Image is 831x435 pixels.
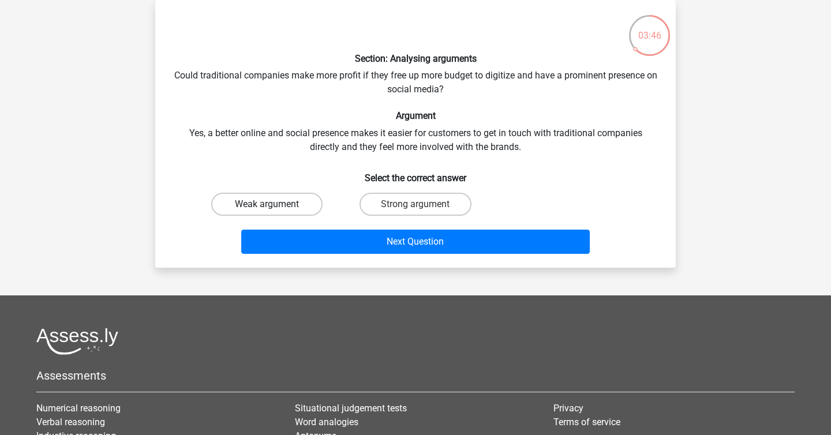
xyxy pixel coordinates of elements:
h5: Assessments [36,369,795,382]
h6: Argument [174,110,657,121]
a: Situational judgement tests [295,403,407,414]
button: Next Question [241,230,590,254]
a: Numerical reasoning [36,403,121,414]
a: Terms of service [553,417,620,427]
a: Verbal reasoning [36,417,105,427]
label: Weak argument [211,193,323,216]
label: Strong argument [360,193,471,216]
h6: Section: Analysing arguments [174,53,657,64]
a: Word analogies [295,417,358,427]
h6: Select the correct answer [174,163,657,183]
a: Privacy [553,403,583,414]
div: 03:46 [628,14,671,43]
div: Could traditional companies make more profit if they free up more budget to digitize and have a p... [160,9,671,258]
img: Assessly logo [36,328,118,355]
